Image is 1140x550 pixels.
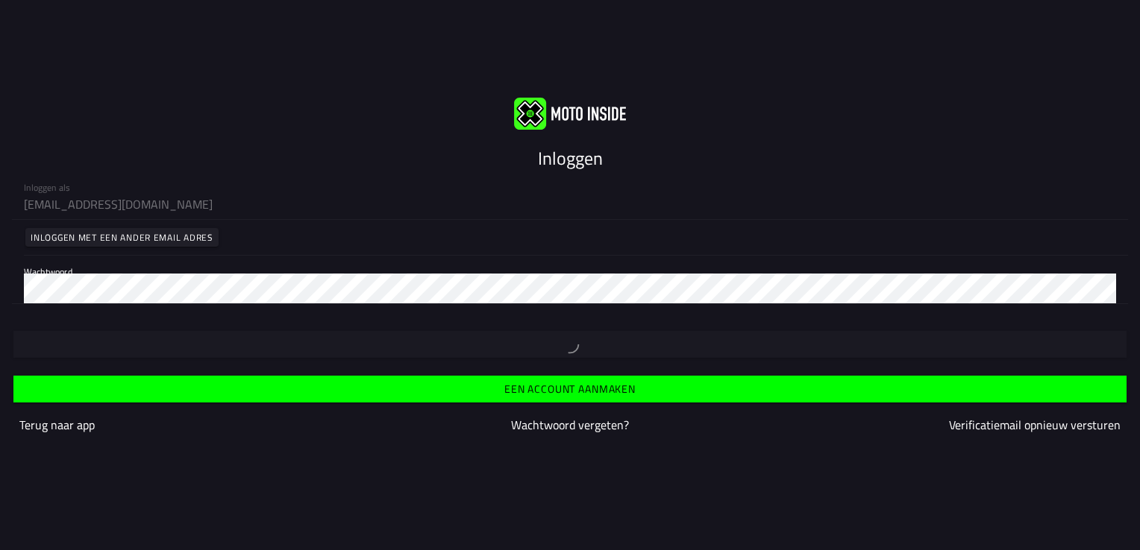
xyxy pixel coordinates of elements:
a: Wachtwoord vergeten? [511,416,629,434]
ion-text: Inloggen [538,145,603,171]
a: Terug naar app [19,416,95,434]
ion-button: Een account aanmaken [13,376,1127,402]
a: Verificatiemail opnieuw versturen [949,416,1121,434]
ion-button: Inloggen met een ander email adres [25,228,219,247]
